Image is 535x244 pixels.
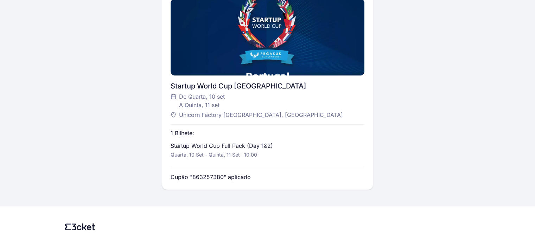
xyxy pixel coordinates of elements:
[171,81,364,91] div: Startup World Cup [GEOGRAPHIC_DATA]
[171,129,194,137] p: 1 Bilhete:
[171,141,273,150] p: Startup World Cup Full Pack (Day 1&2)
[179,92,225,109] span: De Quarta, 10 set A Quinta, 11 set
[171,151,257,158] p: Quarta, 10 set - Quinta, 11 set · 10:00
[179,111,343,119] span: Unicorn Factory [GEOGRAPHIC_DATA], [GEOGRAPHIC_DATA]
[171,173,251,181] p: Cupão "863257380" aplicado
